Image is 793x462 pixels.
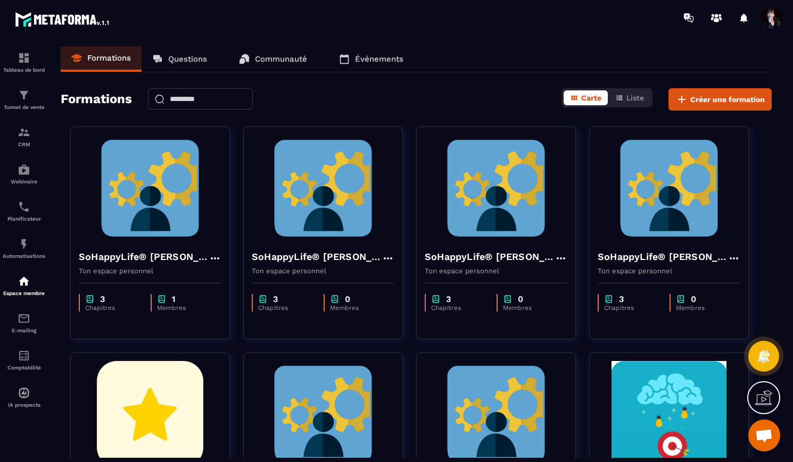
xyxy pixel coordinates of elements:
[676,304,730,312] p: Membres
[3,118,45,155] a: formationformationCRM
[273,294,278,304] p: 3
[330,304,384,312] p: Membres
[604,304,659,312] p: Chapitres
[3,192,45,230] a: schedulerschedulerPlanificateur
[85,294,95,304] img: chapter
[18,238,30,250] img: automations
[252,267,394,275] p: Ton espace personnel
[3,290,45,296] p: Espace membre
[157,294,167,304] img: chapter
[61,88,132,111] h2: Formations
[18,163,30,176] img: automations
[87,53,131,63] p: Formations
[748,419,780,451] a: Ouvrir le chat
[79,267,221,275] p: Ton espace personnel
[691,294,696,304] p: 0
[503,294,513,304] img: chapter
[619,294,624,304] p: 3
[3,341,45,379] a: accountantaccountantComptabilité
[18,312,30,325] img: email
[518,294,523,304] p: 0
[3,365,45,371] p: Comptabilité
[70,127,243,352] a: formation-backgroundSoHappyLife® [PERSON_NAME]Ton espace personnelchapter3Chapitreschapter1Membres
[168,54,207,64] p: Questions
[503,304,557,312] p: Membres
[61,46,142,72] a: Formations
[564,90,608,105] button: Carte
[18,275,30,288] img: automations
[100,294,105,304] p: 3
[425,135,567,241] img: formation-background
[581,94,601,102] span: Carte
[609,90,650,105] button: Liste
[3,44,45,81] a: formationformationTableau de bord
[243,127,416,352] a: formation-backgroundSoHappyLife® [PERSON_NAME]Ton espace personnelchapter3Chapitreschapter0Membres
[3,327,45,333] p: E-mailing
[431,304,486,312] p: Chapitres
[416,127,589,352] a: formation-backgroundSoHappyLife® [PERSON_NAME]Ton espace personnelchapter3Chapitreschapter0Membres
[3,155,45,192] a: automationsautomationsWebinaire
[228,46,318,72] a: Communauté
[668,88,772,111] button: Créer une formation
[18,89,30,102] img: formation
[255,54,307,64] p: Communauté
[18,200,30,213] img: scheduler
[18,387,30,399] img: automations
[258,294,268,304] img: chapter
[3,267,45,304] a: automationsautomationsEspace membre
[3,104,45,110] p: Tunnel de vente
[676,294,685,304] img: chapter
[626,94,644,102] span: Liste
[598,249,728,264] h4: SoHappyLife® [PERSON_NAME]
[604,294,614,304] img: chapter
[3,230,45,267] a: automationsautomationsAutomatisations
[18,349,30,362] img: accountant
[172,294,176,304] p: 1
[3,402,45,408] p: IA prospects
[425,267,567,275] p: Ton espace personnel
[3,141,45,147] p: CRM
[18,52,30,64] img: formation
[3,253,45,259] p: Automatisations
[157,304,211,312] p: Membres
[355,54,403,64] p: Événements
[3,304,45,341] a: emailemailE-mailing
[589,127,762,352] a: formation-backgroundSoHappyLife® [PERSON_NAME]Ton espace personnelchapter3Chapitreschapter0Membres
[446,294,451,304] p: 3
[598,267,740,275] p: Ton espace personnel
[3,67,45,73] p: Tableau de bord
[142,46,218,72] a: Questions
[431,294,441,304] img: chapter
[258,304,313,312] p: Chapitres
[79,249,209,264] h4: SoHappyLife® [PERSON_NAME]
[425,249,555,264] h4: SoHappyLife® [PERSON_NAME]
[3,216,45,222] p: Planificateur
[15,10,111,29] img: logo
[345,294,350,304] p: 0
[690,94,765,105] span: Créer une formation
[79,135,221,241] img: formation-background
[330,294,340,304] img: chapter
[252,135,394,241] img: formation-background
[18,126,30,139] img: formation
[3,81,45,118] a: formationformationTunnel de vente
[598,135,740,241] img: formation-background
[3,179,45,184] p: Webinaire
[85,304,140,312] p: Chapitres
[328,46,414,72] a: Événements
[252,249,382,264] h4: SoHappyLife® [PERSON_NAME]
